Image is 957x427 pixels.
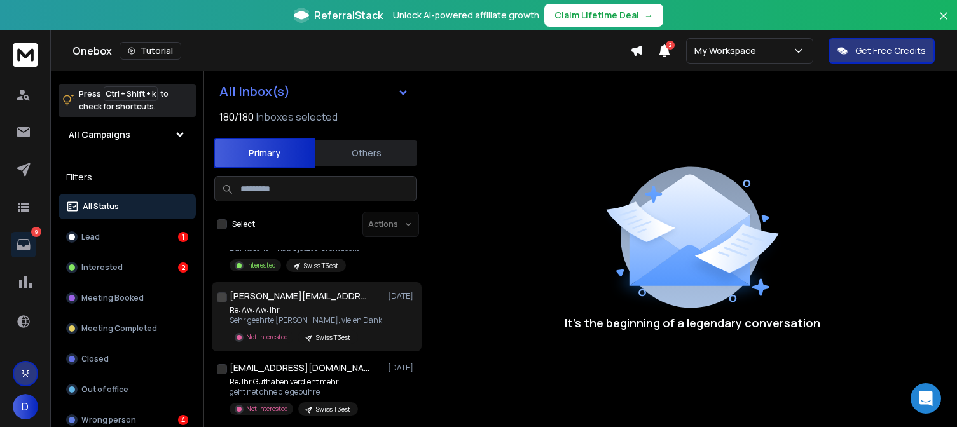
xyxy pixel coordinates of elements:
[59,224,196,250] button: Lead1
[304,261,338,271] p: Swiss T3est
[81,384,128,395] p: Out of office
[544,4,663,27] button: Claim Lifetime Deal→
[230,315,382,325] p: Sehr geehrte [PERSON_NAME], vielen Dank
[219,109,254,125] span: 180 / 180
[59,194,196,219] button: All Status
[59,285,196,311] button: Meeting Booked
[855,44,926,57] p: Get Free Credits
[178,415,188,425] div: 4
[59,122,196,147] button: All Campaigns
[694,44,761,57] p: My Workspace
[256,109,338,125] h3: Inboxes selected
[314,8,383,23] span: ReferralStack
[59,316,196,341] button: Meeting Completed
[230,290,369,302] h1: [PERSON_NAME][EMAIL_ADDRESS][DOMAIN_NAME]
[246,332,288,342] p: Not Interested
[83,201,119,212] p: All Status
[315,139,417,167] button: Others
[178,232,188,242] div: 1
[246,404,288,414] p: Not Interested
[59,255,196,280] button: Interested2
[219,85,290,98] h1: All Inbox(s)
[935,8,952,38] button: Close banner
[81,262,123,273] p: Interested
[565,314,820,332] p: It’s the beginning of a legendary conversation
[31,227,41,237] p: 9
[13,394,38,419] button: D
[644,9,653,22] span: →
[666,41,675,50] span: 2
[316,333,350,342] p: Swiss T3est
[230,387,358,397] p: geht net ohne die gebuhre
[81,293,144,303] p: Meeting Booked
[388,291,417,301] p: [DATE]
[230,362,369,374] h1: [EMAIL_ADDRESS][DOMAIN_NAME]
[214,138,315,168] button: Primary
[59,346,196,372] button: Closed
[120,42,181,60] button: Tutorial
[178,262,188,273] div: 2
[209,79,419,104] button: All Inbox(s)
[81,232,100,242] p: Lead
[81,323,157,334] p: Meeting Completed
[59,168,196,186] h3: Filters
[79,88,169,113] p: Press to check for shortcuts.
[69,128,130,141] h1: All Campaigns
[230,305,382,315] p: Re: Aw: Aw: Ihr
[59,377,196,402] button: Out of office
[230,377,358,387] p: Re: Ihr Guthaben verdient mehr
[911,383,941,414] div: Open Intercom Messenger
[388,363,417,373] p: [DATE]
[316,405,350,414] p: Swiss T3est
[829,38,935,64] button: Get Free Credits
[232,219,255,229] label: Select
[246,261,276,270] p: Interested
[104,86,158,101] span: Ctrl + Shift + k
[81,415,136,425] p: Wrong person
[81,354,109,364] p: Closed
[393,9,539,22] p: Unlock AI-powered affiliate growth
[11,232,36,257] a: 9
[72,42,630,60] div: Onebox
